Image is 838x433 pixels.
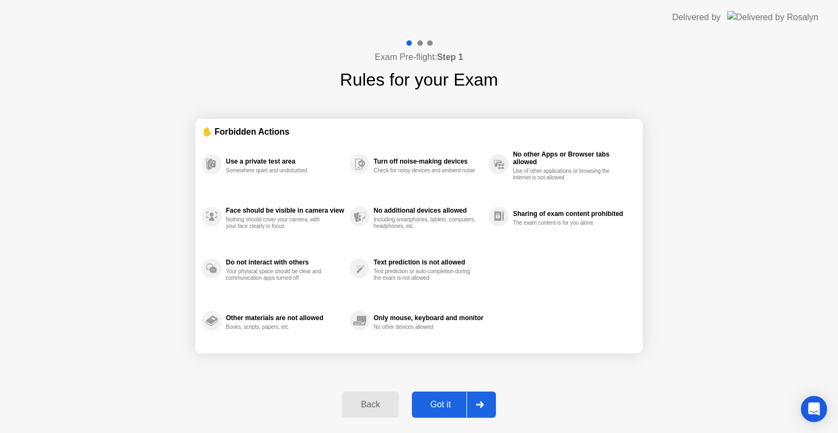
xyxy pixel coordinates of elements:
[226,158,344,165] div: Use a private test area
[226,216,329,230] div: Nothing should cover your camera, with your face clearly in focus
[415,400,466,410] div: Got it
[226,258,344,266] div: Do not interact with others
[374,324,477,330] div: No other devices allowed
[513,210,631,218] div: Sharing of exam content prohibited
[374,167,477,174] div: Check for noisy devices and ambient noise
[226,207,344,214] div: Face should be visible in camera view
[513,220,616,226] div: The exam content is for you alone
[374,207,483,214] div: No additional devices allowed
[513,168,616,181] div: Use of other applications or browsing the internet is not allowed
[340,67,498,93] h1: Rules for your Exam
[226,167,329,174] div: Somewhere quiet and undisturbed
[375,51,463,64] h4: Exam Pre-flight:
[202,125,636,138] div: ✋ Forbidden Actions
[513,151,631,166] div: No other Apps or Browser tabs allowed
[374,216,477,230] div: Including smartphones, tablets, computers, headphones, etc.
[226,268,329,281] div: Your physical space should be clear and communication apps turned off
[226,324,329,330] div: Books, scripts, papers, etc
[412,392,496,418] button: Got it
[672,11,721,24] div: Delivered by
[801,396,827,422] div: Open Intercom Messenger
[342,392,398,418] button: Back
[374,158,483,165] div: Turn off noise-making devices
[437,52,463,62] b: Step 1
[374,314,483,322] div: Only mouse, keyboard and monitor
[345,400,395,410] div: Back
[374,268,477,281] div: Text prediction or auto-completion during the exam is not allowed
[374,258,483,266] div: Text prediction is not allowed
[727,11,818,23] img: Delivered by Rosalyn
[226,314,344,322] div: Other materials are not allowed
